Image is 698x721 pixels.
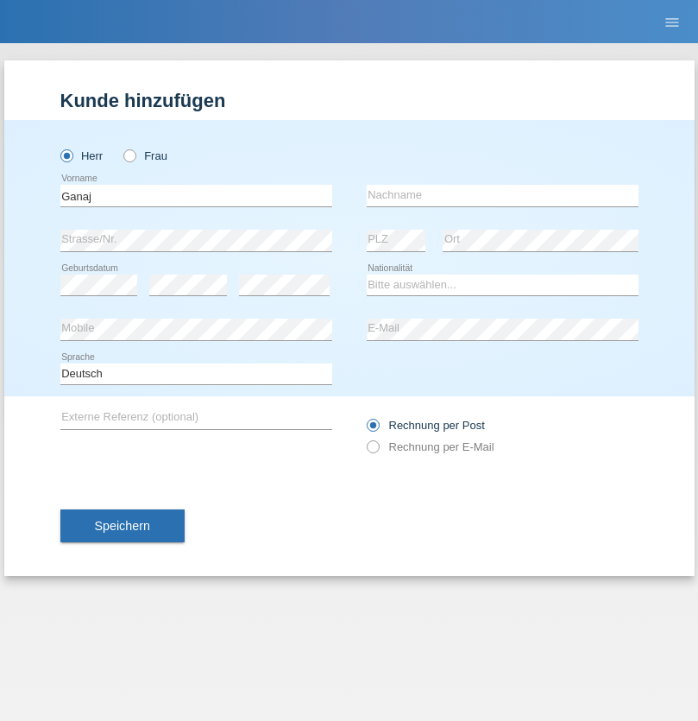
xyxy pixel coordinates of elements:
[123,149,135,161] input: Frau
[367,440,378,462] input: Rechnung per E-Mail
[123,149,167,162] label: Frau
[95,519,150,533] span: Speichern
[60,149,104,162] label: Herr
[60,90,638,111] h1: Kunde hinzufügen
[367,440,494,453] label: Rechnung per E-Mail
[60,509,185,542] button: Speichern
[663,14,681,31] i: menu
[655,16,689,27] a: menu
[367,419,378,440] input: Rechnung per Post
[60,149,72,161] input: Herr
[367,419,485,432] label: Rechnung per Post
